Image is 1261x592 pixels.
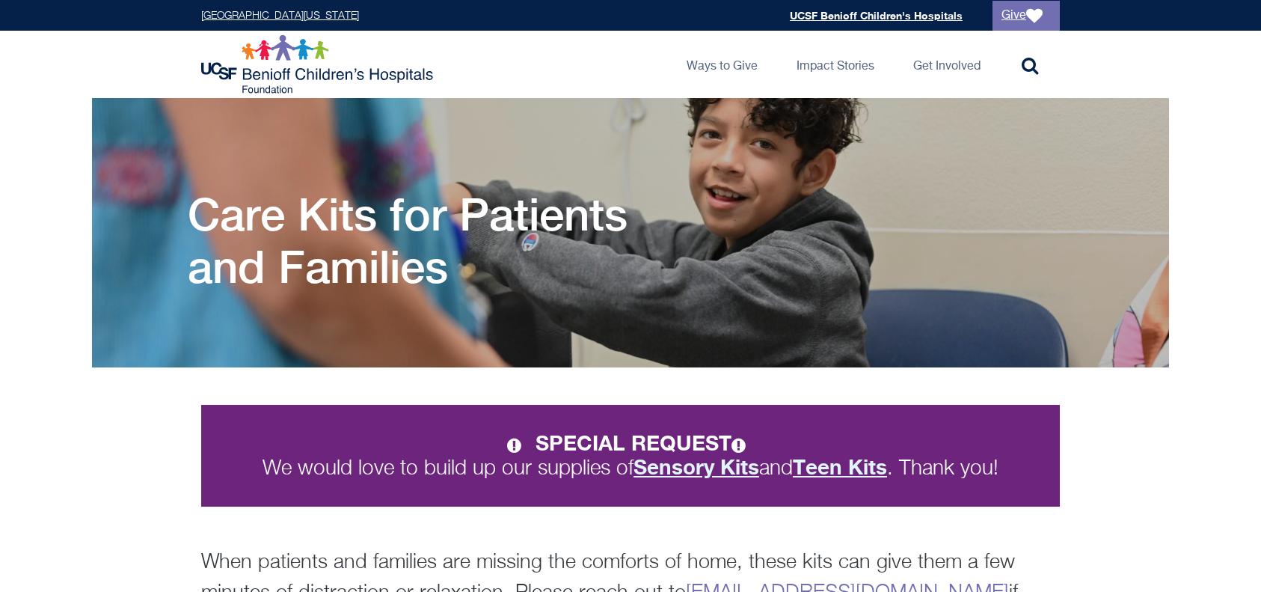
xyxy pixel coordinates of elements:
a: UCSF Benioff Children's Hospitals [790,9,963,22]
a: Give [992,1,1060,31]
a: [GEOGRAPHIC_DATA][US_STATE] [201,10,359,21]
h1: Care Kits for Patients and Families [188,188,696,293]
strong: SPECIAL REQUEST [536,430,754,455]
a: Teen Kits [793,458,887,479]
a: Impact Stories [785,31,886,98]
strong: Teen Kits [793,454,887,479]
a: Get Involved [901,31,992,98]
strong: Sensory Kits [633,454,759,479]
a: Sensory Kits [633,458,759,479]
a: Ways to Give [675,31,770,98]
p: We would love to build up our supplies of and . Thank you! [228,432,1033,480]
img: Logo for UCSF Benioff Children's Hospitals Foundation [201,34,437,94]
